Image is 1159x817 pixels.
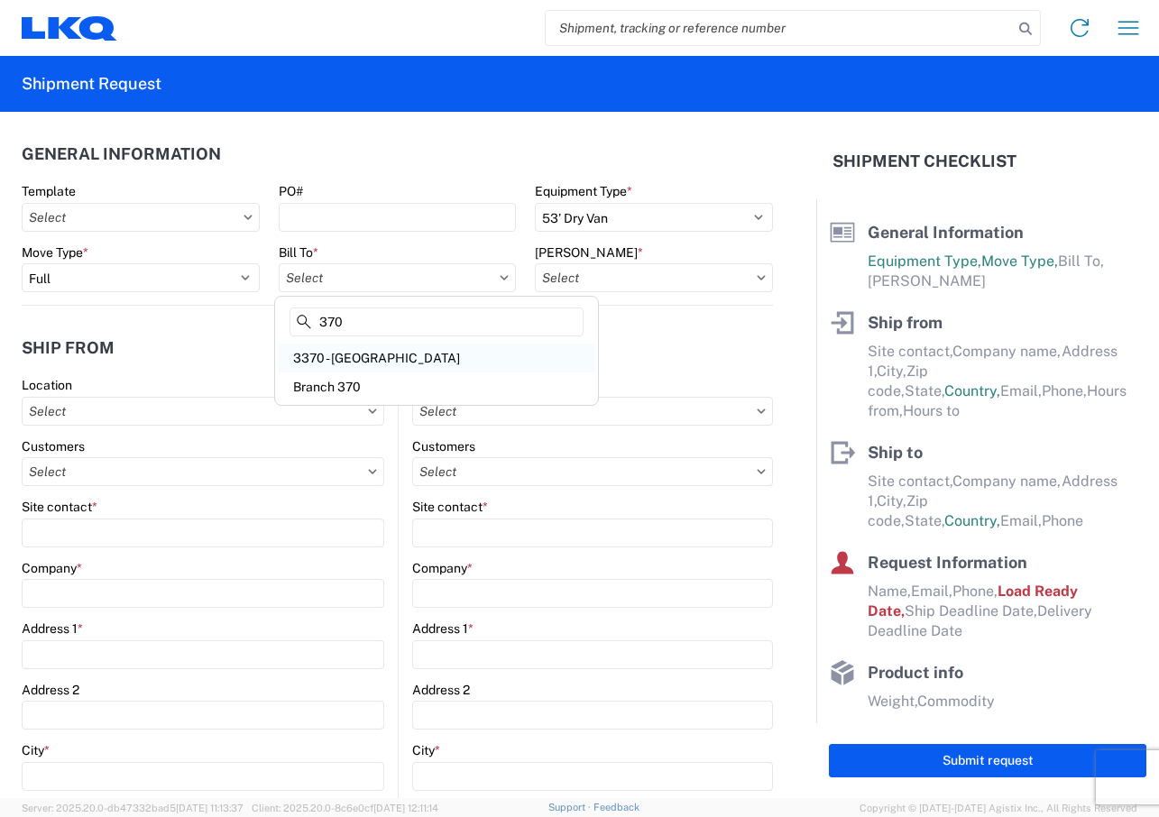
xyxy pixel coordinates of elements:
label: PO# [279,183,303,199]
span: City, [877,492,906,509]
span: General Information [868,223,1024,242]
h2: Shipment Checklist [832,151,1016,172]
input: Select [22,397,384,426]
h2: Ship from [22,339,115,357]
span: Name, [868,583,911,600]
span: Weight, [868,693,917,710]
label: [PERSON_NAME] [535,244,643,261]
span: Phone, [952,583,998,600]
label: Address 2 [22,682,79,698]
span: Company name, [952,473,1062,490]
span: Move Type, [981,252,1058,270]
span: Email, [1000,512,1042,529]
a: Feedback [593,802,639,812]
span: State, [905,512,944,529]
input: Select [412,397,774,426]
label: Address 1 [412,620,474,637]
label: Bill To [279,244,318,261]
span: Product info [868,663,963,682]
span: Country, [944,512,1000,529]
label: Site contact [412,499,488,515]
label: Equipment Type [535,183,632,199]
label: Site contact [22,499,97,515]
span: State, [905,382,944,399]
h2: Shipment Request [22,73,161,95]
span: Email, [911,583,952,600]
span: Phone [1042,512,1083,529]
button: Submit request [829,744,1146,777]
div: 3370 - [GEOGRAPHIC_DATA] [279,344,594,372]
span: Ship Deadline Date, [905,602,1037,620]
span: [DATE] 11:13:37 [176,803,244,813]
label: Move Type [22,244,88,261]
input: Select [22,457,384,486]
span: Client: 2025.20.0-8c6e0cf [252,803,438,813]
label: Address 2 [412,682,470,698]
span: Country, [944,382,1000,399]
span: City, [877,363,906,380]
span: Request Information [868,553,1027,572]
label: Location [22,377,72,393]
h2: General Information [22,145,221,163]
input: Shipment, tracking or reference number [546,11,1013,45]
span: [DATE] 12:11:14 [373,803,438,813]
span: Hours to [903,402,960,419]
span: Server: 2025.20.0-db47332bad5 [22,803,244,813]
label: Template [22,183,76,199]
a: Support [548,802,593,812]
label: Company [22,560,82,576]
span: Commodity [917,693,995,710]
label: City [22,742,50,758]
input: Select [535,263,773,292]
span: Site contact, [868,473,952,490]
label: City [412,742,440,758]
span: [PERSON_NAME] [868,272,986,289]
input: Select [412,457,774,486]
span: Equipment Type, [868,252,981,270]
span: Company name, [952,343,1062,360]
label: Customers [22,438,85,454]
input: Select [279,263,517,292]
span: Bill To, [1058,252,1104,270]
span: Phone, [1042,382,1087,399]
label: Address 1 [22,620,83,637]
div: Branch 370 [279,372,594,401]
label: Company [412,560,473,576]
span: Site contact, [868,343,952,360]
span: Email, [1000,382,1042,399]
input: Select [22,203,260,232]
span: Copyright © [DATE]-[DATE] Agistix Inc., All Rights Reserved [860,800,1137,816]
span: Ship from [868,313,943,332]
span: Ship to [868,443,923,462]
label: Customers [412,438,475,454]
